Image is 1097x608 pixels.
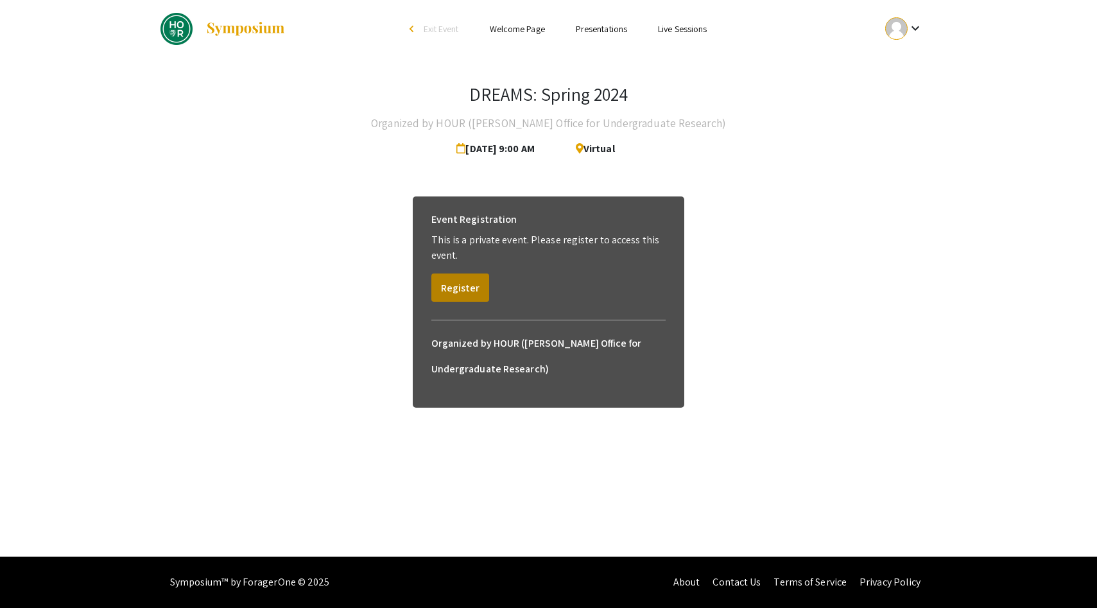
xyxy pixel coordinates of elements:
[160,13,193,45] img: DREAMS: Spring 2024
[205,21,286,37] img: Symposium by ForagerOne
[773,575,847,589] a: Terms of Service
[859,575,920,589] a: Privacy Policy
[576,23,627,35] a: Presentations
[490,23,545,35] a: Welcome Page
[371,110,726,136] h4: Organized by HOUR ([PERSON_NAME] Office for Undergraduate Research)
[566,136,615,162] span: Virtual
[673,575,700,589] a: About
[424,23,459,35] span: Exit Event
[431,274,489,302] button: Register
[658,23,707,35] a: Live Sessions
[908,21,923,36] mat-icon: Expand account dropdown
[456,136,540,162] span: [DATE] 9:00 AM
[469,83,628,105] h3: DREAMS: Spring 2024
[170,557,330,608] div: Symposium™ by ForagerOne © 2025
[713,575,761,589] a: Contact Us
[431,207,517,232] h6: Event Registration
[10,550,55,598] iframe: Chat
[160,13,286,45] a: DREAMS: Spring 2024
[410,25,417,33] div: arrow_back_ios
[872,14,937,43] button: Expand account dropdown
[431,232,666,263] p: This is a private event. Please register to access this event.
[431,331,666,382] h6: Organized by HOUR ([PERSON_NAME] Office for Undergraduate Research)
